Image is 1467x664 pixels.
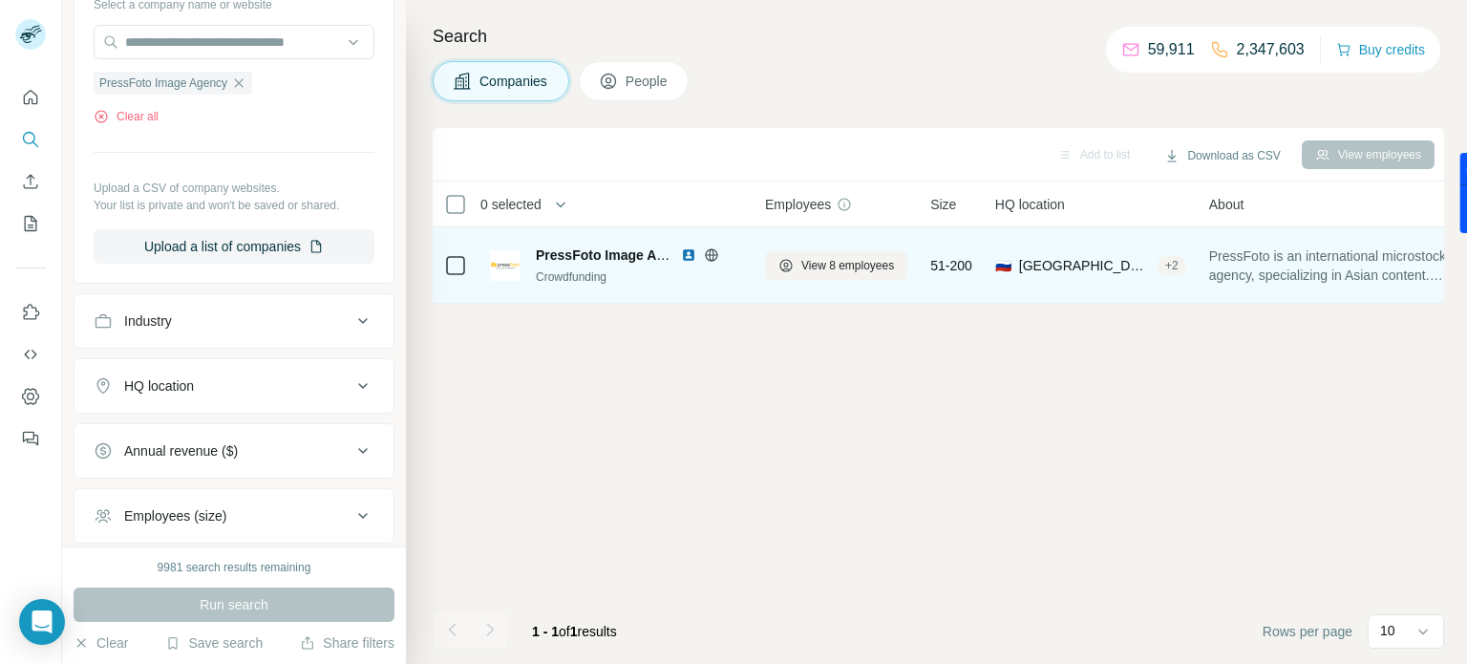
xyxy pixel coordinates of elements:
button: Annual revenue ($) [74,428,393,474]
button: Search [15,122,46,157]
span: Size [930,195,956,214]
button: My lists [15,206,46,241]
div: 9981 search results remaining [158,559,311,576]
button: HQ location [74,363,393,409]
button: Buy credits [1336,36,1425,63]
button: Enrich CSV [15,164,46,199]
button: Employees (size) [74,493,393,539]
div: Crowdfunding [536,268,742,286]
p: 10 [1380,621,1395,640]
button: Use Surfe on LinkedIn [15,295,46,330]
div: + 2 [1158,257,1186,274]
span: View 8 employees [801,257,894,274]
button: Upload a list of companies [94,229,374,264]
button: Feedback [15,421,46,456]
button: Clear all [94,108,159,125]
span: PressFoto Image Agency [99,75,227,92]
p: 2,347,603 [1237,38,1305,61]
button: Industry [74,298,393,344]
button: Share filters [300,633,394,653]
span: 🇷🇺 [995,256,1011,275]
div: Employees (size) [124,506,226,525]
img: LinkedIn logo [681,247,696,263]
button: Dashboard [15,379,46,414]
p: Upload a CSV of company websites. [94,180,374,197]
span: People [626,72,670,91]
span: 0 selected [480,195,542,214]
p: Your list is private and won't be saved or shared. [94,197,374,214]
span: results [532,624,617,639]
p: 59,911 [1148,38,1195,61]
div: Annual revenue ($) [124,441,238,461]
span: of [559,624,570,639]
button: Save search [165,633,263,653]
span: 1 [570,624,578,639]
span: [GEOGRAPHIC_DATA], [GEOGRAPHIC_DATA] [1019,256,1150,275]
button: Download as CSV [1151,141,1293,170]
span: HQ location [995,195,1065,214]
button: Quick start [15,80,46,115]
span: 51-200 [930,256,972,275]
div: HQ location [124,376,194,396]
div: Industry [124,311,172,331]
div: Open Intercom Messenger [19,599,65,645]
span: 1 - 1 [532,624,559,639]
button: View 8 employees [765,251,907,280]
span: About [1209,195,1244,214]
button: Use Surfe API [15,337,46,372]
img: Logo of PressFoto Image Agency [490,250,521,281]
span: PressFoto Image Agency [536,247,695,263]
span: Companies [479,72,549,91]
h4: Search [433,23,1444,50]
span: Employees [765,195,831,214]
button: Clear [74,633,128,653]
span: Rows per page [1263,622,1352,641]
